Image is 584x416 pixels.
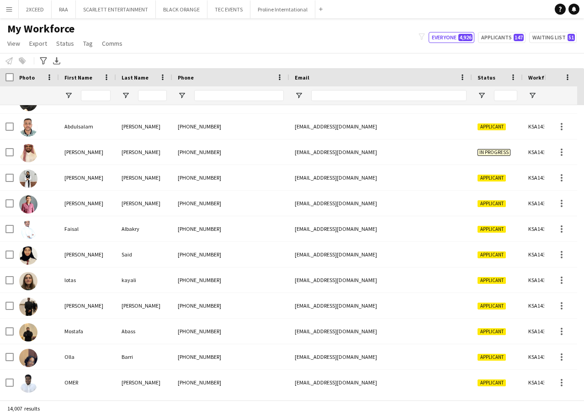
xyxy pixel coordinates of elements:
button: Open Filter Menu [528,91,536,100]
div: [PERSON_NAME] [116,139,172,165]
span: Comms [102,39,122,48]
button: Open Filter Menu [122,91,130,100]
img: Ashfaq Mohammad Mahboob [19,195,37,213]
div: Mostafa [59,319,116,344]
input: Status Filter Input [494,90,517,101]
app-action-btn: Advanced filters [38,55,49,66]
div: [EMAIL_ADDRESS][DOMAIN_NAME] [289,370,472,395]
span: Applicant [478,277,506,284]
a: Export [26,37,51,49]
span: 51 [568,34,575,41]
div: [PHONE_NUMBER] [172,319,289,344]
div: Faisal [59,216,116,241]
div: Olla [59,344,116,369]
div: [PHONE_NUMBER] [172,370,289,395]
span: Applicant [478,354,506,361]
button: Proline Interntational [250,0,315,18]
div: [PHONE_NUMBER] [172,293,289,318]
span: My Workforce [7,22,74,36]
div: [PHONE_NUMBER] [172,242,289,267]
div: kayali [116,267,172,293]
button: Applicants147 [478,32,526,43]
div: Abdulsalam [59,114,116,139]
img: Anas Mohammed [19,170,37,188]
button: Open Filter Menu [295,91,303,100]
span: First Name [64,74,92,81]
img: lotas kayali [19,272,37,290]
span: In progress [478,149,510,156]
span: View [7,39,20,48]
app-action-btn: Export XLSX [51,55,62,66]
div: Said [116,242,172,267]
div: [PERSON_NAME] [59,139,116,165]
div: [PHONE_NUMBER] [172,344,289,369]
span: Phone [178,74,194,81]
div: [PHONE_NUMBER] [172,191,289,216]
input: Phone Filter Input [194,90,284,101]
button: RAA [52,0,76,18]
input: Last Name Filter Input [138,90,167,101]
input: Email Filter Input [311,90,467,101]
div: [EMAIL_ADDRESS][DOMAIN_NAME] [289,139,472,165]
button: Waiting list51 [529,32,577,43]
div: [PERSON_NAME] [59,293,116,318]
img: Faisal Albakry [19,221,37,239]
div: [EMAIL_ADDRESS][DOMAIN_NAME] [289,344,472,369]
div: [PERSON_NAME] [116,370,172,395]
div: [PHONE_NUMBER] [172,114,289,139]
div: [PERSON_NAME] [116,191,172,216]
div: OMER [59,370,116,395]
div: [EMAIL_ADDRESS][DOMAIN_NAME] [289,216,472,241]
a: View [4,37,24,49]
img: Olla Barri [19,349,37,367]
div: [EMAIL_ADDRESS][DOMAIN_NAME] [289,165,472,190]
span: Applicant [478,200,506,207]
div: [PERSON_NAME] [59,165,116,190]
span: Status [478,74,495,81]
button: TEC EVENTS [207,0,250,18]
img: OMER YOUSIF [19,374,37,393]
div: [EMAIL_ADDRESS][DOMAIN_NAME] [289,319,472,344]
span: Applicant [478,379,506,386]
span: Applicant [478,251,506,258]
img: Lina Said [19,246,37,265]
div: Abass [116,319,172,344]
div: [PERSON_NAME] [116,114,172,139]
input: First Name Filter Input [81,90,111,101]
div: lotas [59,267,116,293]
span: Applicant [478,303,506,309]
div: [PERSON_NAME] [116,293,172,318]
span: Workforce ID [528,74,562,81]
button: 2XCEED [19,0,52,18]
span: Applicant [478,328,506,335]
img: Amro Mohammed A Jamal [19,144,37,162]
a: Tag [80,37,96,49]
span: Email [295,74,309,81]
div: [PHONE_NUMBER] [172,267,289,293]
img: Abdulsalam Ahmed [19,118,37,137]
span: Applicant [478,226,506,233]
button: BLACK ORANGE [156,0,207,18]
span: Applicant [478,123,506,130]
img: Mohamed Hassan [19,298,37,316]
div: [EMAIL_ADDRESS][DOMAIN_NAME] [289,267,472,293]
div: [PERSON_NAME] [116,165,172,190]
span: Photo [19,74,35,81]
span: Tag [83,39,93,48]
button: Open Filter Menu [178,91,186,100]
span: 147 [514,34,524,41]
div: Albakry [116,216,172,241]
button: Everyone4,926 [429,32,474,43]
div: [PHONE_NUMBER] [172,216,289,241]
span: Status [56,39,74,48]
a: Status [53,37,78,49]
div: [EMAIL_ADDRESS][DOMAIN_NAME] [289,242,472,267]
a: Comms [98,37,126,49]
div: [EMAIL_ADDRESS][DOMAIN_NAME] [289,293,472,318]
div: [PERSON_NAME] [59,191,116,216]
span: Export [29,39,47,48]
div: [EMAIL_ADDRESS][DOMAIN_NAME] [289,114,472,139]
img: Mostafa Abass [19,323,37,341]
span: Applicant [478,175,506,181]
div: [PHONE_NUMBER] [172,165,289,190]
